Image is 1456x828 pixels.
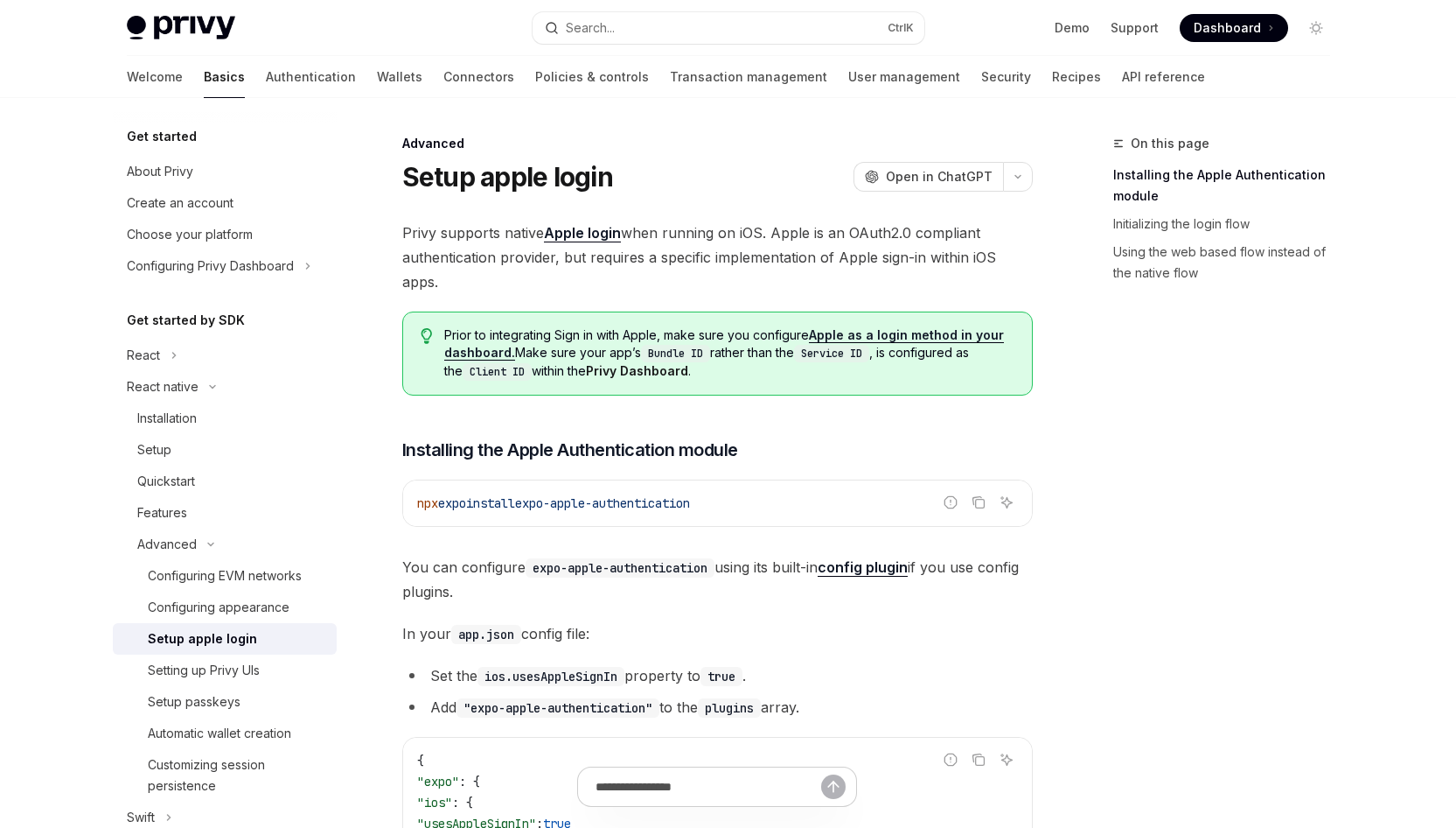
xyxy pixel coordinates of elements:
[818,558,908,577] a: config plugin
[113,529,337,560] button: Toggle Advanced section
[137,502,187,523] div: Features
[995,491,1018,514] button: Ask AI
[148,660,260,681] div: Setting up Privy UIs
[113,187,337,219] a: Create an account
[127,16,235,40] img: light logo
[444,326,1014,381] span: Prior to integrating Sign in with Apple, make sure you configure Make sure your app’s rather than...
[113,371,337,403] button: Toggle React native section
[535,56,649,98] a: Policies & controls
[1113,210,1344,238] a: Initializing the login flow
[113,623,337,655] a: Setup apple login
[967,491,990,514] button: Copy the contents from the code block
[148,597,289,618] div: Configuring appearance
[137,534,197,555] div: Advanced
[995,748,1018,771] button: Ask AI
[377,56,422,98] a: Wallets
[1111,19,1159,37] a: Support
[853,162,1003,192] button: Open in ChatGPT
[544,224,621,242] a: Apple login
[127,376,199,397] div: React native
[566,18,615,39] div: Search...
[402,555,1033,604] span: You can configure using its built-in if you use config plugins.
[670,56,827,98] a: Transaction management
[417,753,424,768] span: {
[148,723,291,744] div: Automatic wallet creation
[148,628,257,649] div: Setup apple login
[148,691,240,712] div: Setup passkeys
[596,768,821,806] input: Ask a question...
[1194,19,1261,37] span: Dashboard
[967,748,990,771] button: Copy the contents from the code block
[1052,56,1101,98] a: Recipes
[402,621,1033,646] span: In your config file:
[1055,19,1090,37] a: Demo
[113,718,337,749] a: Automatic wallet creation
[794,345,869,362] code: Service ID
[148,754,326,796] div: Customizing session persistence
[886,168,993,186] span: Open in ChatGPT
[127,807,155,828] div: Swift
[137,439,171,460] div: Setup
[402,161,613,193] h1: Setup apple login
[533,12,924,44] button: Open search
[127,345,160,366] div: React
[127,126,197,147] h5: Get started
[137,471,195,492] div: Quickstart
[113,686,337,718] a: Setup passkeys
[127,310,245,331] h5: Get started by SDK
[981,56,1031,98] a: Security
[127,56,183,98] a: Welcome
[266,56,356,98] a: Authentication
[113,250,337,282] button: Toggle Configuring Privy Dashboard section
[477,667,624,686] code: ios.usesAppleSignIn
[451,625,521,644] code: app.json
[402,438,738,462] span: Installing the Apple Authentication module
[456,698,659,718] code: "expo-apple-authentication"
[421,328,433,344] svg: Tip
[204,56,245,98] a: Basics
[113,592,337,623] a: Configuring appearance
[113,497,337,529] a: Features
[526,558,714,578] code: expo-apple-authentication
[113,340,337,371] button: Toggle React section
[113,403,337,434] a: Installation
[417,495,438,511] span: npx
[402,221,1033,294] span: Privy supports native when running on iOS. Apple is an OAuth2.0 compliant authentication provider...
[402,663,1033,688] li: Set the property to .
[700,667,742,686] code: true
[127,256,294,277] div: Configuring Privy Dashboard
[1113,161,1344,210] a: Installing the Apple Authentication module
[848,56,960,98] a: User management
[515,495,690,511] span: expo-apple-authentication
[586,363,688,378] strong: Privy Dashboard
[148,565,302,586] div: Configuring EVM networks
[113,156,337,187] a: About Privy
[939,491,962,514] button: Report incorrect code
[127,161,193,182] div: About Privy
[113,749,337,802] a: Customizing session persistence
[1302,14,1330,42] button: Toggle dark mode
[113,466,337,497] a: Quickstart
[698,698,761,718] code: plugins
[466,495,515,511] span: install
[402,695,1033,719] li: Add to the array.
[443,56,514,98] a: Connectors
[438,495,466,511] span: expo
[127,193,233,214] div: Create an account
[402,135,1033,152] div: Advanced
[137,408,197,429] div: Installation
[1131,133,1209,154] span: On this page
[641,345,710,362] code: Bundle ID
[888,21,914,35] span: Ctrl K
[939,748,962,771] button: Report incorrect code
[1180,14,1288,42] a: Dashboard
[113,434,337,466] a: Setup
[1122,56,1205,98] a: API reference
[113,219,337,250] a: Choose your platform
[463,363,532,381] code: Client ID
[127,224,253,245] div: Choose your platform
[1113,238,1344,287] a: Using the web based flow instead of the native flow
[113,655,337,686] a: Setting up Privy UIs
[821,775,846,799] button: Send message
[113,560,337,592] a: Configuring EVM networks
